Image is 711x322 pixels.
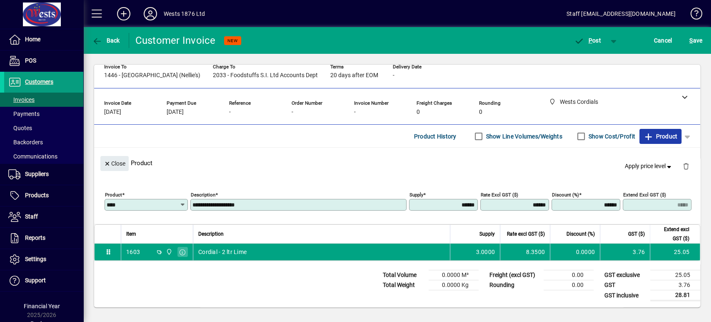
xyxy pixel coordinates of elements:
[544,270,594,280] td: 0.00
[4,249,83,270] a: Settings
[8,153,57,160] span: Communications
[25,213,38,220] span: Staff
[92,37,120,44] span: Back
[4,50,83,71] a: POS
[4,206,83,227] a: Staff
[167,109,184,116] span: [DATE]
[570,33,605,48] button: Post
[90,33,122,48] button: Back
[126,248,140,256] div: 1603
[479,109,482,116] span: 0
[4,121,83,135] a: Quotes
[485,270,544,280] td: Freight (excl GST)
[8,125,32,131] span: Quotes
[8,111,40,117] span: Payments
[8,139,43,146] span: Backorders
[621,159,676,174] button: Apply price level
[566,7,676,20] div: Staff [EMAIL_ADDRESS][DOMAIN_NAME]
[213,72,318,79] span: 2033 - Foodstuffs S.I. Ltd Accounts Dept
[485,280,544,290] td: Rounding
[25,78,53,85] span: Customers
[25,277,46,284] span: Support
[24,303,60,309] span: Financial Year
[94,148,700,178] div: Product
[4,29,83,50] a: Home
[25,234,45,241] span: Reports
[587,132,635,141] label: Show Cost/Profit
[479,229,495,239] span: Supply
[507,229,545,239] span: Rate excl GST ($)
[414,130,457,143] span: Product History
[417,109,420,116] span: 0
[676,162,696,170] app-page-header-button: Delete
[676,156,696,176] button: Delete
[4,270,83,291] a: Support
[135,34,216,47] div: Customer Invoice
[650,280,700,290] td: 3.76
[25,36,40,43] span: Home
[126,229,136,239] span: Item
[650,290,700,301] td: 28.81
[684,2,701,29] a: Knowledge Base
[4,149,83,164] a: Communications
[25,192,49,199] span: Products
[625,162,673,171] span: Apply price level
[650,270,700,280] td: 25.05
[652,33,674,48] button: Cancel
[191,192,215,198] mat-label: Description
[4,164,83,185] a: Suppliers
[552,192,579,198] mat-label: Discount (%)
[227,38,238,43] span: NEW
[484,132,562,141] label: Show Line Volumes/Weights
[354,109,356,116] span: -
[105,192,122,198] mat-label: Product
[600,244,650,260] td: 3.76
[25,256,46,262] span: Settings
[198,229,224,239] span: Description
[654,34,672,47] span: Cancel
[4,107,83,121] a: Payments
[104,157,125,171] span: Close
[4,93,83,107] a: Invoices
[566,229,595,239] span: Discount (%)
[429,280,479,290] td: 0.0000 Kg
[98,159,131,167] app-page-header-button: Close
[83,33,129,48] app-page-header-button: Back
[25,171,49,177] span: Suppliers
[164,247,173,257] span: Wests Cordials
[589,37,592,44] span: P
[229,109,231,116] span: -
[550,244,600,260] td: 0.0000
[687,33,704,48] button: Save
[476,248,495,256] span: 3.0000
[409,192,423,198] mat-label: Supply
[655,225,689,243] span: Extend excl GST ($)
[574,37,601,44] span: ost
[100,156,129,171] button: Close
[600,290,650,301] td: GST inclusive
[379,280,429,290] td: Total Weight
[8,96,35,103] span: Invoices
[689,34,702,47] span: ave
[628,229,645,239] span: GST ($)
[379,270,429,280] td: Total Volume
[505,248,545,256] div: 8.3500
[639,129,681,144] button: Product
[689,37,693,44] span: S
[544,280,594,290] td: 0.00
[4,185,83,206] a: Products
[600,280,650,290] td: GST
[644,130,677,143] span: Product
[600,270,650,280] td: GST exclusive
[164,7,205,20] div: Wests 1876 Ltd
[393,72,394,79] span: -
[650,244,700,260] td: 25.05
[411,129,460,144] button: Product History
[4,135,83,149] a: Backorders
[25,57,36,64] span: POS
[137,6,164,21] button: Profile
[4,228,83,249] a: Reports
[104,72,200,79] span: 1446 - [GEOGRAPHIC_DATA] (Nellie's)
[198,248,247,256] span: Cordial - 2 ltr Lime
[110,6,137,21] button: Add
